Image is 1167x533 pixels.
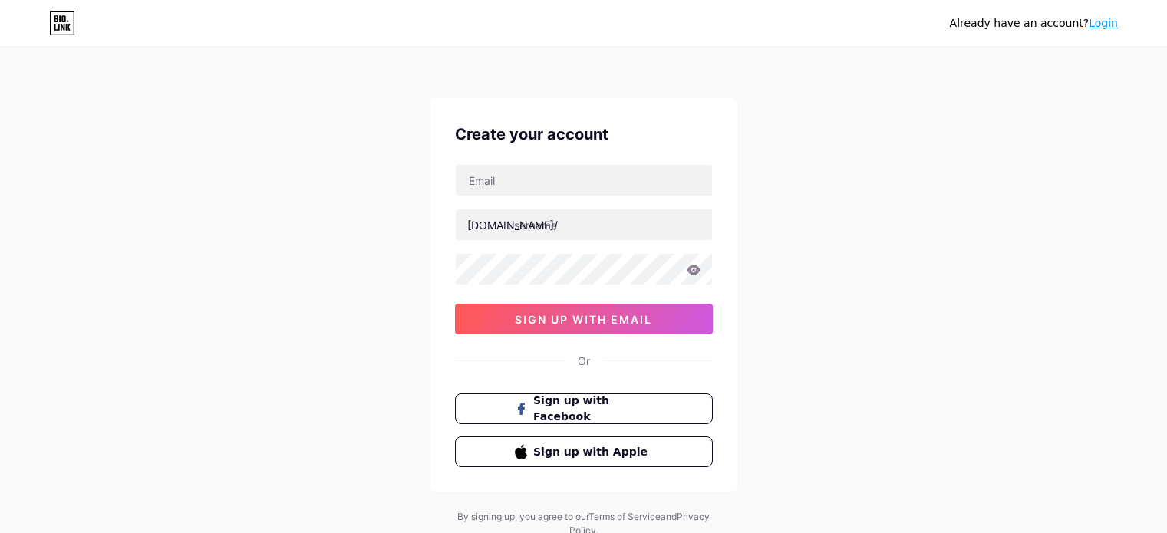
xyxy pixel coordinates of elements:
button: Sign up with Apple [455,436,713,467]
span: sign up with email [515,313,652,326]
input: Email [456,165,712,196]
div: Or [578,353,590,369]
div: [DOMAIN_NAME]/ [467,217,558,233]
button: sign up with email [455,304,713,334]
input: username [456,209,712,240]
div: Already have an account? [950,15,1118,31]
button: Sign up with Facebook [455,393,713,424]
a: Terms of Service [588,511,661,522]
span: Sign up with Apple [533,444,652,460]
a: Login [1089,17,1118,29]
span: Sign up with Facebook [533,393,652,425]
div: Create your account [455,123,713,146]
